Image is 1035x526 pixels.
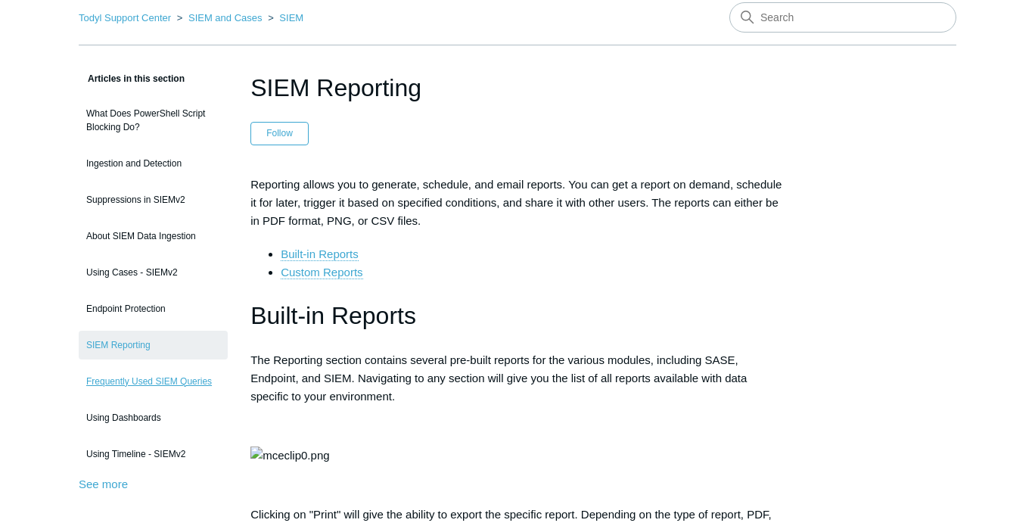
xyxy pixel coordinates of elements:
[79,73,185,84] span: Articles in this section
[79,440,228,468] a: Using Timeline - SIEMv2
[250,176,785,230] p: Reporting allows you to generate, schedule, and email reports. You can get a report on demand, sc...
[79,185,228,214] a: Suppressions in SIEMv2
[250,351,785,406] p: The Reporting section contains several pre-built reports for the various modules, including SASE,...
[79,403,228,432] a: Using Dashboards
[188,12,263,23] a: SIEM and Cases
[79,478,128,490] a: See more
[250,70,785,106] h1: SIEM Reporting
[281,247,359,261] a: Built-in Reports
[281,266,362,279] a: Custom Reports
[250,447,329,465] img: mceclip0.png
[79,99,228,142] a: What Does PowerShell Script Blocking Do?
[279,12,303,23] a: SIEM
[79,294,228,323] a: Endpoint Protection
[265,12,303,23] li: SIEM
[79,367,228,396] a: Frequently Used SIEM Queries
[79,12,171,23] a: Todyl Support Center
[79,12,174,23] li: Todyl Support Center
[79,258,228,287] a: Using Cases - SIEMv2
[729,2,956,33] input: Search
[250,122,309,145] button: Follow Article
[174,12,265,23] li: SIEM and Cases
[250,297,785,335] h1: Built-in Reports
[79,222,228,251] a: About SIEM Data Ingestion
[79,331,228,359] a: SIEM Reporting
[79,149,228,178] a: Ingestion and Detection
